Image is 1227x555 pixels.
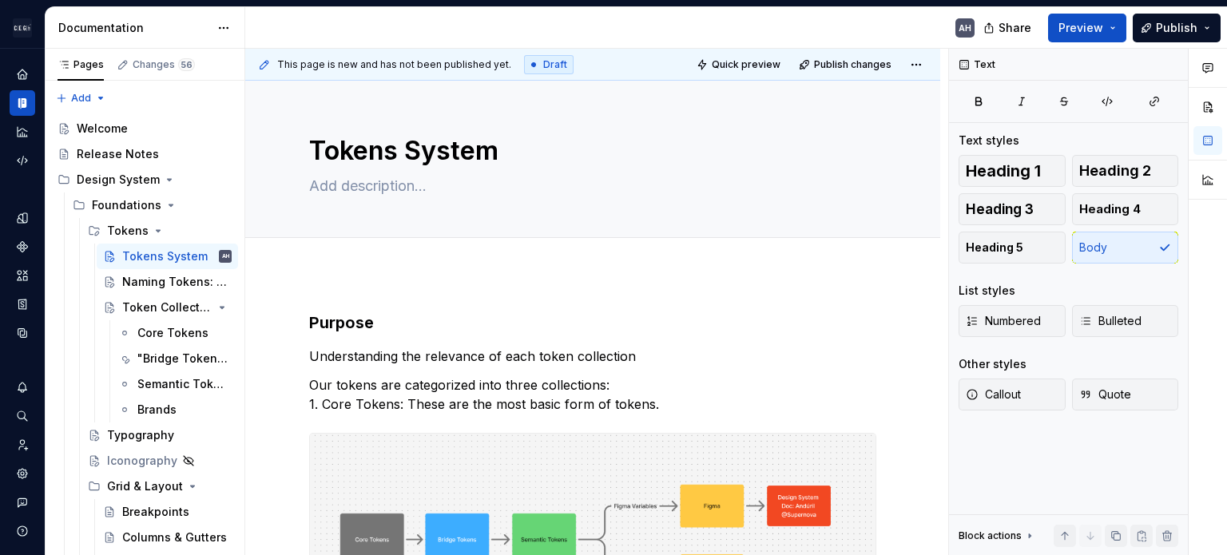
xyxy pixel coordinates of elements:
[81,448,238,474] a: Iconography
[51,141,238,167] a: Release Notes
[975,14,1042,42] button: Share
[959,232,1066,264] button: Heading 5
[122,248,208,264] div: Tokens System
[112,371,238,397] a: Semantic Tokens
[222,248,229,264] div: AH
[10,234,35,260] a: Components
[959,133,1019,149] div: Text styles
[10,205,35,231] a: Design tokens
[959,356,1026,372] div: Other styles
[966,163,1041,179] span: Heading 1
[966,240,1023,256] span: Heading 5
[10,291,35,317] div: Storybook stories
[51,87,111,109] button: Add
[122,274,228,290] div: Naming Tokens: Our Framework
[10,119,35,145] a: Analytics
[107,223,149,239] div: Tokens
[10,490,35,515] button: Contact support
[10,90,35,116] a: Documentation
[966,387,1021,402] span: Callout
[1079,163,1151,179] span: Heading 2
[122,504,189,520] div: Breakpoints
[112,346,238,371] a: "Bridge Tokens"
[107,478,183,494] div: Grid & Layout
[112,397,238,422] a: Brands
[966,201,1034,217] span: Heading 3
[133,58,195,71] div: Changes
[1079,201,1141,217] span: Heading 4
[306,132,873,170] textarea: Tokens System
[81,218,238,244] div: Tokens
[10,61,35,87] a: Home
[1156,20,1197,36] span: Publish
[122,529,227,545] div: Columns & Gutters
[137,325,208,341] div: Core Tokens
[966,313,1041,329] span: Numbered
[77,146,159,162] div: Release Notes
[77,121,128,137] div: Welcome
[97,525,238,550] a: Columns & Gutters
[92,197,161,213] div: Foundations
[97,244,238,269] a: Tokens SystemAH
[959,155,1066,187] button: Heading 1
[81,474,238,499] div: Grid & Layout
[13,18,32,38] img: 572984b3-56a8-419d-98bc-7b186c70b928.png
[58,58,104,71] div: Pages
[10,432,35,458] a: Invite team
[10,148,35,173] a: Code automation
[794,54,899,76] button: Publish changes
[1079,387,1131,402] span: Quote
[137,351,228,367] div: "Bridge Tokens"
[959,22,971,34] div: AH
[1072,305,1179,337] button: Bulleted
[10,403,35,429] button: Search ⌘K
[309,347,876,366] p: Understanding the relevance of each token collection
[959,529,1022,542] div: Block actions
[58,20,209,36] div: Documentation
[959,525,1036,547] div: Block actions
[137,376,228,392] div: Semantic Tokens
[1072,193,1179,225] button: Heading 4
[107,453,177,469] div: Iconography
[309,375,876,414] p: Our tokens are categorized into three collections: 1. Core Tokens: These are the most basic form ...
[81,422,238,448] a: Typography
[10,320,35,346] a: Data sources
[999,20,1031,36] span: Share
[112,320,238,346] a: Core Tokens
[712,58,780,71] span: Quick preview
[66,192,238,218] div: Foundations
[97,269,238,295] a: Naming Tokens: Our Framework
[10,461,35,486] div: Settings
[97,499,238,525] a: Breakpoints
[1072,155,1179,187] button: Heading 2
[814,58,891,71] span: Publish changes
[959,283,1015,299] div: List styles
[10,263,35,288] a: Assets
[107,427,174,443] div: Typography
[10,375,35,400] button: Notifications
[277,58,511,71] span: This page is new and has not been published yet.
[692,54,788,76] button: Quick preview
[77,172,160,188] div: Design System
[137,402,177,418] div: Brands
[51,116,238,141] a: Welcome
[1048,14,1126,42] button: Preview
[1079,313,1142,329] span: Bulleted
[959,379,1066,410] button: Callout
[309,311,876,334] h3: Purpose
[122,299,212,315] div: Token Collections
[1133,14,1221,42] button: Publish
[959,193,1066,225] button: Heading 3
[178,58,195,71] span: 56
